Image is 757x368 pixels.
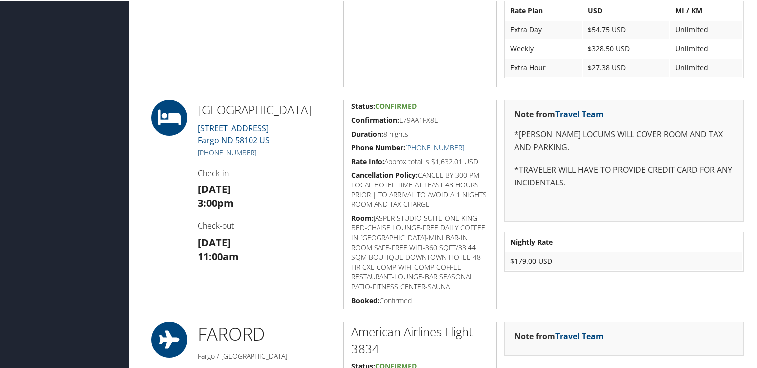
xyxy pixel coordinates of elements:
[514,163,733,188] p: *TRAVELER WILL HAVE TO PROVIDE CREDIT CARD FOR ANY INCIDENTALS.
[514,330,604,341] strong: Note from
[505,251,742,269] td: $179.00 USD
[514,108,604,119] strong: Note from
[198,321,336,346] h1: FAR ORD
[198,249,239,262] strong: 11:00am
[505,39,581,57] td: Weekly
[198,122,270,145] a: [STREET_ADDRESS]Fargo ND 58102 US
[351,295,489,305] h5: Confirmed
[351,169,489,208] h5: CANCEL BY 300 PM LOCAL HOTEL TIME AT LEAST 48 HOURS PRIOR | TO ARRIVAL TO AVOID A 1 NIGHTS ROOM A...
[351,295,379,304] strong: Booked:
[670,39,742,57] td: Unlimited
[351,156,384,165] strong: Rate Info:
[198,147,256,156] a: [PHONE_NUMBER]
[351,114,399,124] strong: Confirmation:
[405,142,464,151] a: [PHONE_NUMBER]
[351,212,374,222] strong: Room:
[670,1,742,19] th: MI / KM
[198,182,231,195] strong: [DATE]
[505,58,581,76] td: Extra Hour
[351,212,489,291] h5: JASPER STUDIO SUITE-ONE KING BED-CHAISE LOUNGE-FREE DAILY COFFEE IN [GEOGRAPHIC_DATA]-MINI BAR-IN...
[351,322,489,356] h2: American Airlines Flight 3834
[505,232,742,250] th: Nightly Rate
[351,128,383,138] strong: Duration:
[351,156,489,166] h5: Approx total is $1,632.01 USD
[375,100,417,110] span: Confirmed
[505,20,581,38] td: Extra Day
[351,114,489,124] h5: L79AA1FX8E
[670,58,742,76] td: Unlimited
[351,100,375,110] strong: Status:
[583,58,669,76] td: $27.38 USD
[198,235,231,248] strong: [DATE]
[198,219,336,230] h4: Check-out
[583,1,669,19] th: USD
[514,127,733,153] p: *[PERSON_NAME] LOCUMS WILL COVER ROOM AND TAX AND PARKING.
[555,330,604,341] a: Travel Team
[351,142,405,151] strong: Phone Number:
[198,350,336,360] h5: Fargo / [GEOGRAPHIC_DATA]
[198,100,336,117] h2: [GEOGRAPHIC_DATA]
[583,20,669,38] td: $54.75 USD
[198,195,234,209] strong: 3:00pm
[505,1,581,19] th: Rate Plan
[555,108,604,119] a: Travel Team
[351,128,489,138] h5: 8 nights
[351,169,418,179] strong: Cancellation Policy:
[670,20,742,38] td: Unlimited
[583,39,669,57] td: $328.50 USD
[198,167,336,178] h4: Check-in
